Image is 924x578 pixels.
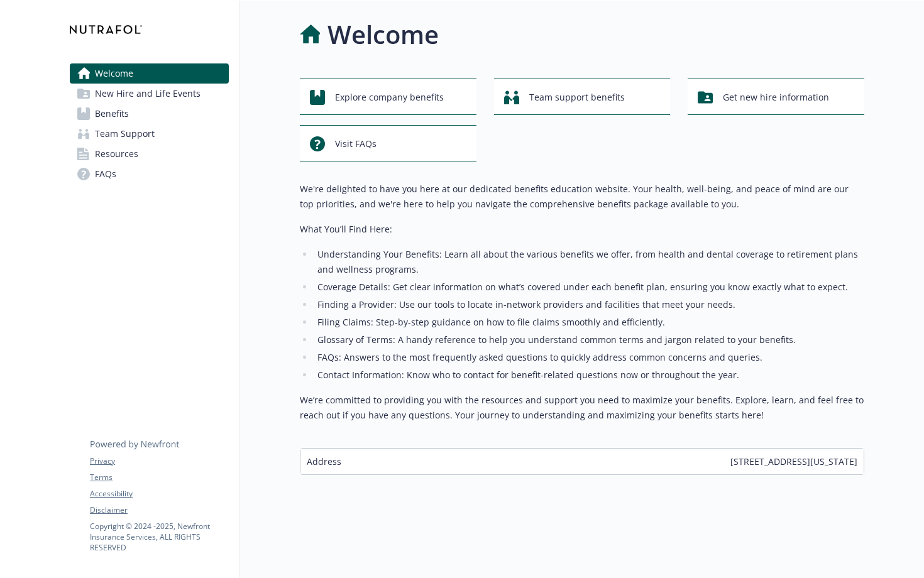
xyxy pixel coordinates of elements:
[95,104,129,124] span: Benefits
[529,85,625,109] span: Team support benefits
[90,521,228,553] p: Copyright © 2024 - 2025 , Newfront Insurance Services, ALL RIGHTS RESERVED
[730,455,857,468] span: [STREET_ADDRESS][US_STATE]
[70,63,229,84] a: Welcome
[70,124,229,144] a: Team Support
[300,125,476,161] button: Visit FAQs
[90,488,228,499] a: Accessibility
[723,85,829,109] span: Get new hire information
[95,164,116,184] span: FAQs
[300,393,864,423] p: We’re committed to providing you with the resources and support you need to maximize your benefit...
[300,79,476,115] button: Explore company benefits
[90,504,228,516] a: Disclaimer
[327,16,439,53] h1: Welcome
[335,85,444,109] span: Explore company benefits
[314,315,864,330] li: Filing Claims: Step-by-step guidance on how to file claims smoothly and efficiently.
[70,164,229,184] a: FAQs
[95,84,201,104] span: New Hire and Life Events
[95,124,155,144] span: Team Support
[494,79,671,115] button: Team support benefits
[335,132,377,156] span: Visit FAQs
[70,84,229,104] a: New Hire and Life Events
[300,182,864,212] p: We're delighted to have you here at our dedicated benefits education website. Your health, well-b...
[314,350,864,365] li: FAQs: Answers to the most frequently asked questions to quickly address common concerns and queries.
[95,144,138,164] span: Resources
[314,280,864,295] li: Coverage Details: Get clear information on what’s covered under each benefit plan, ensuring you k...
[300,222,864,237] p: What You’ll Find Here:
[314,297,864,312] li: Finding a Provider: Use our tools to locate in-network providers and facilities that meet your ne...
[70,104,229,124] a: Benefits
[314,247,864,277] li: Understanding Your Benefits: Learn all about the various benefits we offer, from health and denta...
[314,332,864,347] li: Glossary of Terms: A handy reference to help you understand common terms and jargon related to yo...
[90,455,228,467] a: Privacy
[314,368,864,383] li: Contact Information: Know who to contact for benefit-related questions now or throughout the year.
[307,455,341,468] span: Address
[688,79,864,115] button: Get new hire information
[70,144,229,164] a: Resources
[90,472,228,483] a: Terms
[95,63,133,84] span: Welcome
